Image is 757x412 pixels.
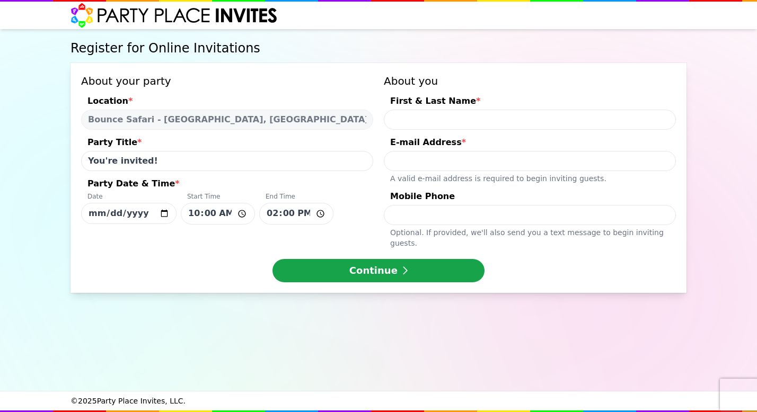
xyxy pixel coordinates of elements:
[384,225,676,248] div: Optional. If provided, we ' ll also send you a text message to begin inviting guests.
[81,74,373,88] h3: About your party
[384,171,676,184] div: A valid e-mail address is required to begin inviting guests.
[71,391,686,410] div: © 2025 Party Place Invites, LLC.
[181,192,255,203] div: Start Time
[384,136,676,151] div: E-mail Address
[71,3,278,28] img: Party Place Invites
[181,203,255,225] input: Party Date & Time*DateStart TimeEnd Time
[259,203,333,225] input: Party Date & Time*DateStart TimeEnd Time
[81,110,373,130] select: Location*
[81,177,373,192] div: Party Date & Time
[384,95,676,110] div: First & Last Name
[81,203,177,224] input: Party Date & Time*DateStart TimeEnd Time
[384,74,676,88] h3: About you
[81,151,373,171] input: Party Title*
[81,95,373,110] div: Location
[384,151,676,171] input: E-mail Address*A valid e-mail address is required to begin inviting guests.
[384,110,676,130] input: First & Last Name*
[259,192,333,203] div: End Time
[71,40,686,57] h1: Register for Online Invitations
[272,259,485,282] button: Continue
[81,192,177,203] div: Date
[384,190,676,205] div: Mobile Phone
[384,205,676,225] input: Mobile PhoneOptional. If provided, we'll also send you a text message to begin inviting guests.
[81,136,373,151] div: Party Title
